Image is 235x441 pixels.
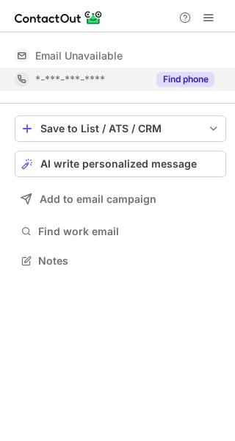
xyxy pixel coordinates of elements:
span: Notes [38,254,220,268]
img: ContactOut v5.3.10 [15,9,103,26]
button: save-profile-one-click [15,115,226,142]
div: Save to List / ATS / CRM [40,123,200,135]
span: Email Unavailable [35,49,123,62]
button: Add to email campaign [15,186,226,212]
button: Reveal Button [156,72,214,87]
span: Find work email [38,225,220,238]
span: AI write personalized message [40,158,197,170]
span: Add to email campaign [40,193,156,205]
button: AI write personalized message [15,151,226,177]
button: Notes [15,251,226,271]
button: Find work email [15,221,226,242]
